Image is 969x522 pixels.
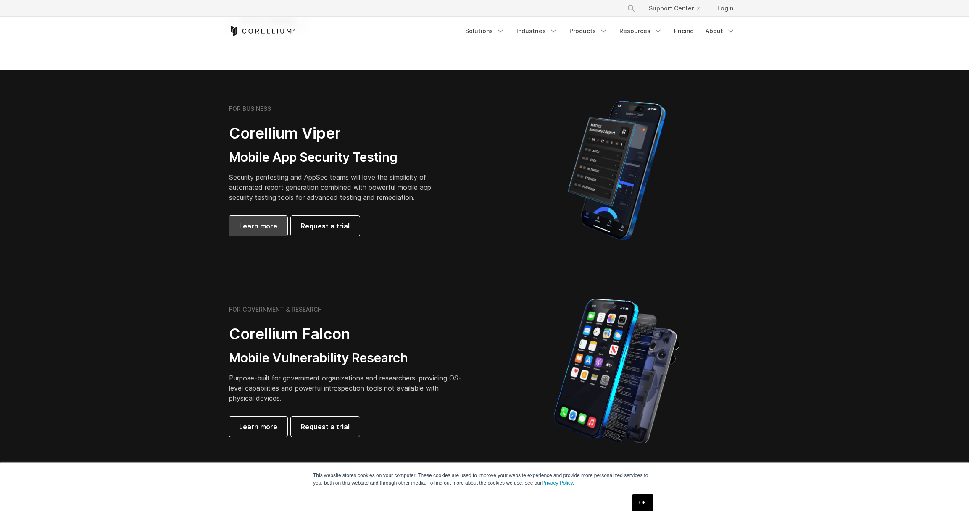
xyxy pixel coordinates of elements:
div: Navigation Menu [460,24,740,39]
h3: Mobile App Security Testing [229,150,444,165]
a: OK [632,494,653,511]
a: Solutions [460,24,510,39]
a: Products [564,24,613,39]
h6: FOR BUSINESS [229,105,271,113]
div: Navigation Menu [617,1,740,16]
img: iPhone model separated into the mechanics used to build the physical device. [553,298,680,445]
a: Request a trial [291,216,360,236]
a: About [700,24,740,39]
button: Search [624,1,639,16]
span: Learn more [239,221,277,231]
h3: Mobile Vulnerability Research [229,350,464,366]
span: Request a trial [301,422,350,432]
a: Support Center [642,1,707,16]
a: Industries [511,24,563,39]
a: Corellium Home [229,26,296,36]
span: Request a trial [301,221,350,231]
h2: Corellium Falcon [229,325,464,344]
h6: FOR GOVERNMENT & RESEARCH [229,306,322,313]
a: Learn more [229,216,287,236]
a: Privacy Policy. [542,480,574,486]
p: Purpose-built for government organizations and researchers, providing OS-level capabilities and p... [229,373,464,403]
span: Learn more [239,422,277,432]
p: This website stores cookies on your computer. These cookies are used to improve your website expe... [313,472,656,487]
a: Learn more [229,417,287,437]
h2: Corellium Viper [229,124,444,143]
p: Security pentesting and AppSec teams will love the simplicity of automated report generation comb... [229,172,444,202]
a: Request a trial [291,417,360,437]
a: Pricing [669,24,699,39]
img: Corellium MATRIX automated report on iPhone showing app vulnerability test results across securit... [553,97,680,244]
a: Resources [614,24,667,39]
a: Login [711,1,740,16]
